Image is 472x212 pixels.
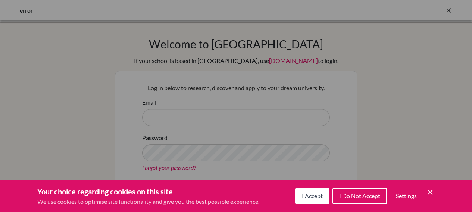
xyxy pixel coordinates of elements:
[295,188,329,204] button: I Accept
[302,192,323,199] span: I Accept
[396,192,417,199] span: Settings
[37,186,259,197] h3: Your choice regarding cookies on this site
[332,188,387,204] button: I Do Not Accept
[390,189,423,203] button: Settings
[339,192,380,199] span: I Do Not Accept
[426,188,435,197] button: Save and close
[37,197,259,206] p: We use cookies to optimise site functionality and give you the best possible experience.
